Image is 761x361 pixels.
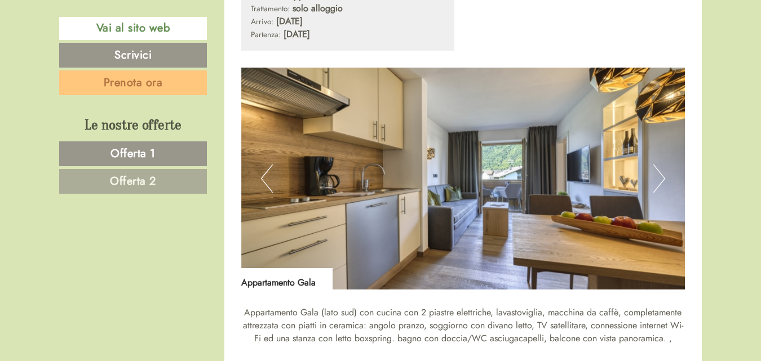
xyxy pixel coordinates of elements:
div: martedì [197,8,247,28]
a: Scrivici [59,43,207,68]
button: Next [653,164,665,193]
a: Prenota ora [59,70,207,95]
button: Invia [386,292,445,317]
small: Trattamento: [251,3,290,14]
span: Offerta 1 [110,145,156,162]
img: image [241,68,685,289]
b: solo alloggio [293,2,343,15]
small: Arrivo: [251,16,273,27]
button: Previous [261,164,273,193]
div: Ferienwohnungen Kreuzwegerhof [17,33,163,42]
div: Appartamento Gala [241,268,333,289]
small: Partenza: [251,29,281,40]
small: 18:45 [17,55,163,63]
p: Appartamento Gala (lato sud) con cucina con 2 piastre elettriche, lavastoviglia, macchina da caff... [241,306,685,345]
span: Offerta 2 [110,173,156,189]
div: Buon giorno, come possiamo aiutarla? [8,30,169,65]
b: [DATE] [276,15,303,28]
div: Le nostre offerte [59,115,207,136]
b: [DATE] [284,28,310,41]
a: Vai al sito web [59,17,207,40]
